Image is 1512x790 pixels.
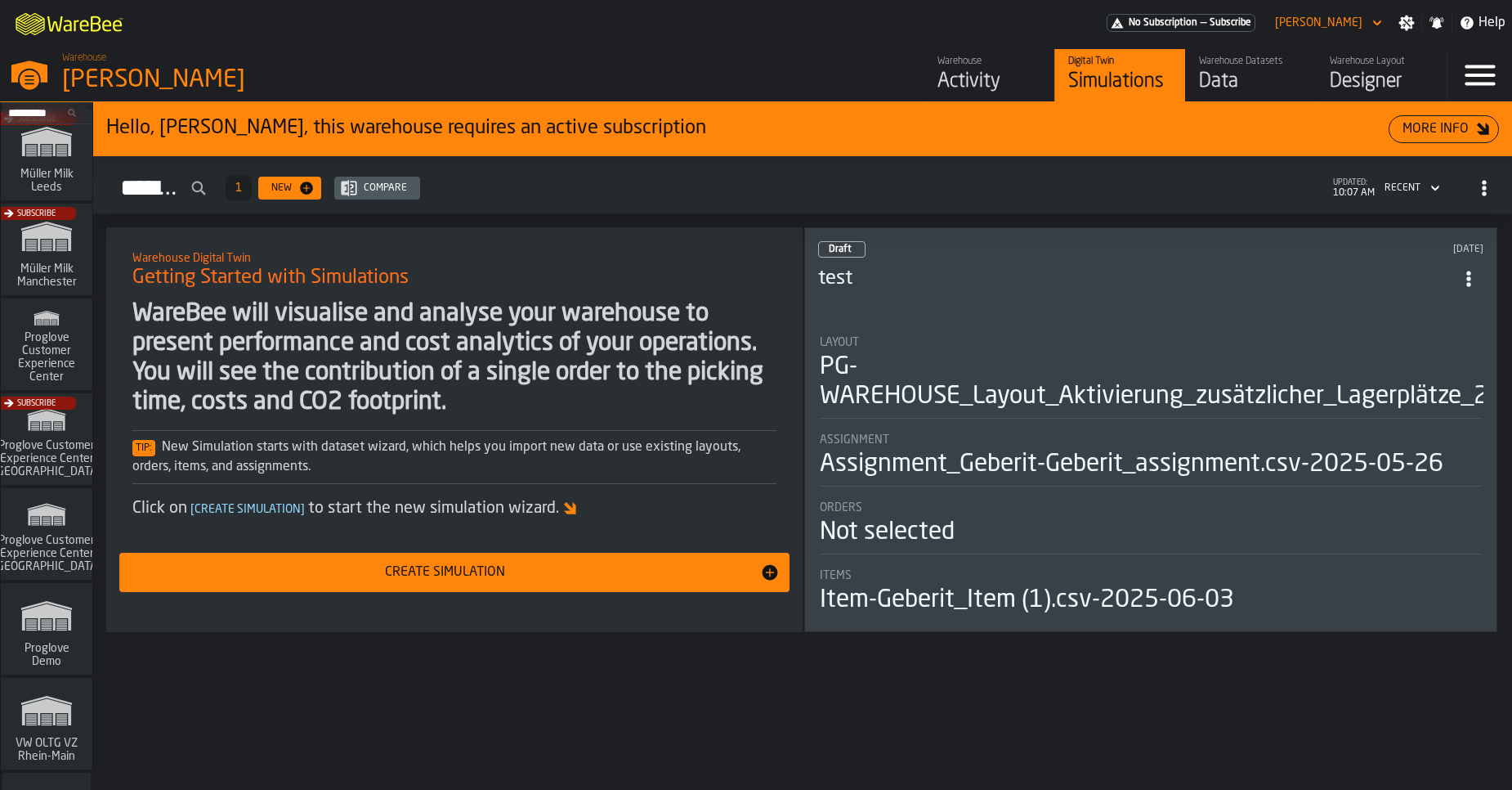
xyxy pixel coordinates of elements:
[820,501,1482,514] div: Title
[820,569,852,582] span: Items
[1068,69,1172,95] div: Simulations
[132,440,155,456] span: Tip:
[235,182,242,194] span: 1
[820,433,1482,447] div: Title
[1378,178,1443,198] div: DropdownMenuValue-4
[1068,56,1172,67] div: Digital Twin
[187,504,308,515] span: Create Simulation
[129,563,760,582] div: Create Simulation
[1422,15,1452,31] label: button-toggle-Notifications
[17,399,56,408] span: Subscribe
[1176,244,1483,255] div: Updated: 6/16/2025, 2:25:12 PM Created: 6/16/2025, 2:25:02 PM
[818,241,866,258] div: status-0 2
[119,240,790,299] div: title-Getting Started with Simulations
[7,642,86,668] span: Proglove Demo
[62,52,106,64] span: Warehouse
[1316,49,1447,101] a: link-to-/wh/i/1653e8cc-126b-480f-9c47-e01e76aa4a88/designer
[1199,69,1303,95] div: Data
[818,320,1483,618] section: card-SimulationDashboardCard-draft
[1,393,92,488] a: link-to-/wh/i/fa949e79-6535-42a1-9210-3ec8e248409d/simulations
[829,245,852,254] span: Draft
[1333,187,1375,199] span: 10:07 AM
[93,156,1512,214] h2: button-Simulations
[1054,49,1185,101] a: link-to-/wh/i/1653e8cc-126b-480f-9c47-e01e76aa4a88/simulations
[820,336,1482,349] div: Title
[1,204,92,298] a: link-to-/wh/i/b09612b5-e9f1-4a3a-b0a4-784729d61419/simulations
[62,65,503,95] div: [PERSON_NAME]
[1385,182,1420,194] div: DropdownMenuValue-4
[265,182,298,194] div: New
[106,227,803,632] div: ItemListCard-
[219,175,258,201] div: ButtonLoadMore-Load More-Prev-First-Last
[301,504,305,515] span: ]
[1330,69,1434,95] div: Designer
[924,49,1054,101] a: link-to-/wh/i/1653e8cc-126b-480f-9c47-e01e76aa4a88/feed/
[1,488,92,583] a: link-to-/wh/i/b725f59e-a7b8-4257-9acf-85a504d5909c/simulations
[119,553,790,592] button: button-Create Simulation
[818,266,1454,292] h3: test
[1452,13,1512,33] label: button-toggle-Help
[1,678,92,773] a: link-to-/wh/i/44979e6c-6f66-405e-9874-c1e29f02a54a/simulations
[132,249,776,265] h2: Sub Title
[804,227,1497,632] div: ItemListCard-DashboardItemContainer
[1330,56,1434,67] div: Warehouse Layout
[820,450,1443,479] div: Assignment_Geberit-Geberit_assignment.csv-2025-05-26
[93,102,1512,156] div: ItemListCard-
[132,438,776,477] div: New Simulation starts with dataset wizard, which helps you import new data or use existing layout...
[7,331,86,384] span: Proglove Customer Experience Center
[820,336,859,349] span: Layout
[1275,16,1362,29] div: DropdownMenuValue-Sebastian Petruch Petruch
[1396,119,1475,139] div: More Info
[334,177,420,200] button: button-Compare
[1107,14,1255,32] div: Menu Subscription
[1107,14,1255,32] a: link-to-/wh/i/1653e8cc-126b-480f-9c47-e01e76aa4a88/pricing/
[132,497,776,520] div: Click on to start the new simulation wizard.
[357,182,414,194] div: Compare
[1129,17,1197,29] span: No Subscription
[820,501,862,514] span: Orders
[820,586,1234,615] div: Item-Geberit_Item (1).csv-2025-06-03
[820,433,1482,487] div: stat-Assignment
[1201,17,1206,29] span: —
[820,518,955,547] div: Not selected
[17,209,56,218] span: Subscribe
[1478,13,1505,33] span: Help
[258,177,321,200] button: button-New
[132,265,409,291] span: Getting Started with Simulations
[7,737,86,763] span: VW OLTG VZ Rhein-Main
[1199,56,1303,67] div: Warehouse Datasets
[1392,15,1421,31] label: button-toggle-Settings
[820,569,1482,582] div: Title
[820,569,1482,615] div: stat-Items
[820,336,1482,419] div: stat-Layout
[1,583,92,678] a: link-to-/wh/i/e36b03eb-bea5-40ab-83a2-6422b9ded721/simulations
[1268,13,1385,33] div: DropdownMenuValue-Sebastian Petruch Petruch
[106,115,1389,141] div: Hello, [PERSON_NAME], this warehouse requires an active subscription
[1210,17,1251,29] span: Subscribe
[820,501,1482,554] div: stat-Orders
[1,109,92,204] a: link-to-/wh/i/9ddcc54a-0a13-4fa4-8169-7a9b979f5f30/simulations
[190,504,195,515] span: [
[1389,115,1499,143] button: button-More Info
[132,299,776,417] div: WareBee will visualise and analyse your warehouse to present performance and cost analytics of yo...
[1,298,92,393] a: link-to-/wh/i/ad8a128b-0962-41b6-b9c5-f48cc7973f93/simulations
[820,433,889,447] span: Assignment
[937,69,1041,95] div: Activity
[1185,49,1316,101] a: link-to-/wh/i/1653e8cc-126b-480f-9c47-e01e76aa4a88/data
[937,56,1041,67] div: Warehouse
[1333,178,1375,187] span: updated:
[1447,49,1512,101] label: button-toggle-Menu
